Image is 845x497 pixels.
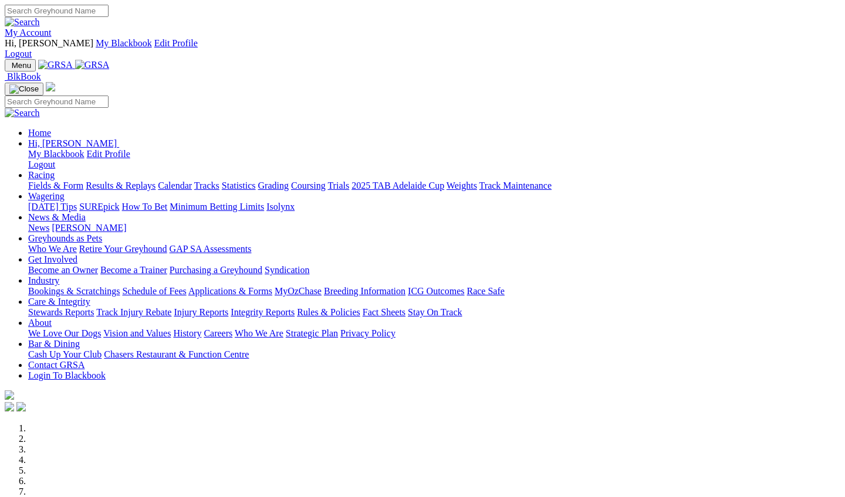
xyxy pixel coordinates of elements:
span: BlkBook [7,72,41,81]
a: Who We Are [235,328,283,338]
span: Hi, [PERSON_NAME] [5,38,93,48]
a: Injury Reports [174,307,228,317]
a: Fields & Form [28,181,83,190]
a: Fact Sheets [363,307,405,317]
a: Cash Up Your Club [28,349,102,359]
a: History [173,328,201,338]
a: Purchasing a Greyhound [170,265,262,275]
img: Search [5,108,40,118]
a: Contact GRSA [28,360,84,370]
a: My Account [5,28,52,38]
a: Retire Your Greyhound [79,244,167,254]
a: Become an Owner [28,265,98,275]
div: Industry [28,286,840,297]
a: Greyhounds as Pets [28,233,102,243]
a: Vision and Values [103,328,171,338]
a: My Blackbook [28,149,84,159]
div: About [28,328,840,339]
a: Grading [258,181,289,190]
a: Strategic Plan [286,328,338,338]
a: Bar & Dining [28,339,80,349]
img: GRSA [75,60,110,70]
input: Search [5,96,109,108]
a: Home [28,128,51,138]
a: Privacy Policy [340,328,396,338]
a: News & Media [28,212,86,222]
a: Weights [447,181,477,190]
a: Calendar [158,181,192,190]
a: GAP SA Assessments [170,244,252,254]
a: Results & Replays [86,181,156,190]
div: Care & Integrity [28,307,840,318]
a: Integrity Reports [231,307,295,317]
img: facebook.svg [5,402,14,411]
a: Careers [204,328,232,338]
a: Trials [327,181,349,190]
div: Hi, [PERSON_NAME] [28,149,840,170]
a: Rules & Policies [297,307,360,317]
a: Wagering [28,191,65,201]
a: Login To Blackbook [28,370,106,380]
a: 2025 TAB Adelaide Cup [351,181,444,190]
a: Logout [5,49,32,59]
a: Chasers Restaurant & Function Centre [104,349,249,359]
div: Racing [28,181,840,191]
a: ICG Outcomes [408,286,464,296]
span: Hi, [PERSON_NAME] [28,138,117,148]
img: logo-grsa-white.png [5,390,14,400]
a: Edit Profile [87,149,130,159]
img: Search [5,17,40,28]
a: Stay On Track [408,307,462,317]
a: Who We Are [28,244,77,254]
a: News [28,223,49,233]
img: Close [9,84,39,94]
a: How To Bet [122,202,168,212]
a: Track Maintenance [479,181,552,190]
a: [PERSON_NAME] [52,223,126,233]
a: Track Injury Rebate [96,307,171,317]
input: Search [5,5,109,17]
a: [DATE] Tips [28,202,77,212]
img: GRSA [38,60,73,70]
button: Toggle navigation [5,59,36,72]
a: Race Safe [467,286,504,296]
a: Edit Profile [154,38,198,48]
a: Racing [28,170,55,180]
div: News & Media [28,223,840,233]
a: Care & Integrity [28,297,90,307]
a: Isolynx [266,202,295,212]
img: logo-grsa-white.png [46,82,55,91]
a: BlkBook [5,72,41,81]
img: twitter.svg [16,402,26,411]
div: Bar & Dining [28,349,840,360]
a: About [28,318,52,328]
a: Minimum Betting Limits [170,202,264,212]
a: SUREpick [79,202,119,212]
a: Hi, [PERSON_NAME] [28,138,119,148]
div: Get Involved [28,265,840,275]
a: Schedule of Fees [122,286,186,296]
a: Industry [28,275,59,285]
div: Greyhounds as Pets [28,244,840,254]
a: My Blackbook [96,38,152,48]
div: Wagering [28,202,840,212]
a: Tracks [194,181,219,190]
a: MyOzChase [275,286,322,296]
a: Syndication [265,265,309,275]
a: Become a Trainer [100,265,167,275]
a: Breeding Information [324,286,405,296]
a: We Love Our Dogs [28,328,101,338]
a: Logout [28,159,55,169]
a: Stewards Reports [28,307,94,317]
a: Statistics [222,181,256,190]
a: Coursing [291,181,326,190]
div: My Account [5,38,840,59]
span: Menu [12,61,31,70]
a: Applications & Forms [188,286,272,296]
a: Get Involved [28,254,77,264]
a: Bookings & Scratchings [28,286,120,296]
button: Toggle navigation [5,83,43,96]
